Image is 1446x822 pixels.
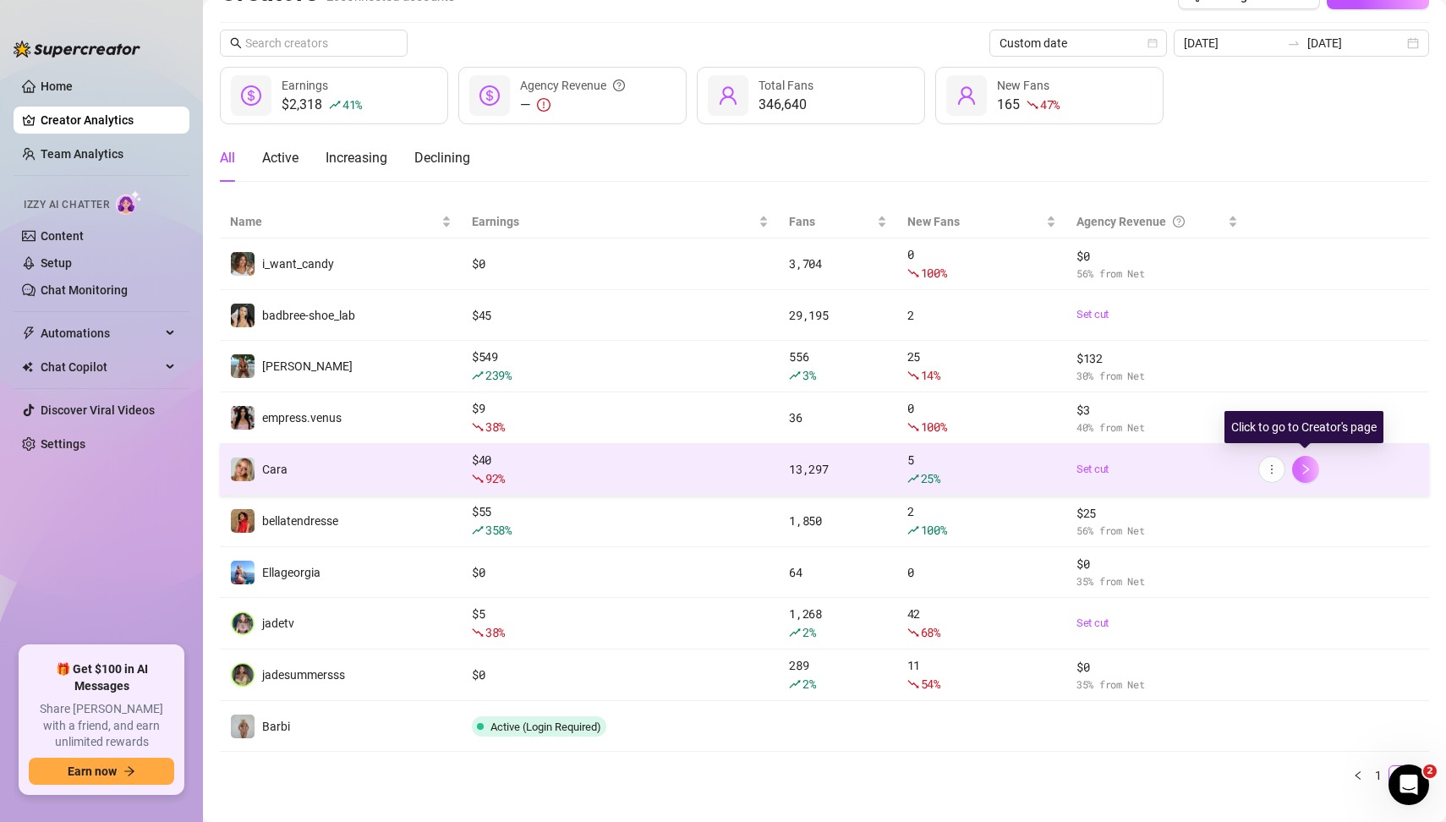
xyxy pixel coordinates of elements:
span: fall [907,370,919,381]
span: fall [1027,99,1038,111]
li: Previous Page [1348,765,1368,786]
img: Cara [231,458,255,481]
img: i_want_candy [231,252,255,276]
span: dollar-circle [479,85,500,106]
span: 100 % [921,419,947,435]
span: 🎁 Get $100 in AI Messages [29,661,174,694]
span: fall [472,473,484,485]
img: jadesummersss [231,663,255,687]
span: [PERSON_NAME] [262,359,353,373]
a: Set cut [1076,461,1238,478]
div: 289 [789,656,886,693]
span: fall [907,421,919,433]
span: Share [PERSON_NAME] with a friend, and earn unlimited rewards [29,701,174,751]
span: user [956,85,977,106]
th: Name [220,205,462,238]
span: 68 % [921,624,940,640]
div: $ 5 [472,605,769,642]
span: fall [907,678,919,690]
span: Total Fans [759,79,813,92]
div: $ 0 [472,666,769,684]
span: 25 % [921,470,940,486]
div: 3,704 [789,255,886,273]
span: 41 % [342,96,362,112]
div: Agency Revenue [520,76,625,95]
span: badbree-shoe_lab [262,309,355,322]
span: Custom date [1000,30,1157,56]
span: Active (Login Required) [490,721,601,733]
span: 2 [1423,764,1437,778]
span: Cara [262,463,288,476]
div: $ 40 [472,451,769,488]
span: fall [907,627,919,638]
span: 358 % [485,522,512,538]
span: $ 0 [1076,658,1238,677]
div: 0 [907,399,1056,436]
a: Set cut [1076,615,1238,632]
span: thunderbolt [22,326,36,340]
div: 2 [907,502,1056,540]
th: Earnings [462,205,779,238]
span: $ 132 [1076,349,1238,368]
div: — [520,95,625,115]
span: left [1353,770,1363,781]
a: Settings [41,437,85,451]
span: 3 % [802,367,815,383]
div: $ 0 [472,563,769,582]
th: New Fans [897,205,1066,238]
div: $ 55 [472,502,769,540]
div: Agency Revenue [1076,212,1224,231]
th: Fans [779,205,896,238]
span: rise [907,524,919,536]
div: Increasing [326,148,387,168]
a: Discover Viral Videos [41,403,155,417]
div: 556 [789,348,886,385]
a: Chat Monitoring [41,283,128,297]
div: 0 [907,563,1056,582]
span: 38 % [485,419,505,435]
span: dollar-circle [241,85,261,106]
span: rise [789,627,801,638]
span: 54 % [921,676,940,692]
span: fall [472,627,484,638]
span: rise [789,370,801,381]
div: 36 [789,408,886,427]
span: 40 % from Net [1076,419,1238,436]
img: bellatendresse [231,509,255,533]
div: 165 [997,95,1060,115]
span: Earn now [68,764,117,778]
div: 346,640 [759,95,813,115]
button: left [1348,765,1368,786]
img: Barbi [231,715,255,738]
span: rise [789,678,801,690]
img: Ellageorgia [231,561,255,584]
div: 11 [907,656,1056,693]
span: Barbi [262,720,290,733]
a: 1 [1369,766,1388,785]
a: Team Analytics [41,147,123,161]
div: 2 [907,306,1056,325]
span: empress.venus [262,411,342,425]
div: $ 0 [472,255,769,273]
a: Creator Analytics [41,107,176,134]
span: $ 25 [1076,504,1238,523]
div: 0 [907,245,1056,282]
a: Home [41,79,73,93]
div: Click to go to Creator's page [1224,411,1383,443]
span: 100 % [921,265,947,281]
div: 64 [789,563,886,582]
div: $2,318 [282,95,362,115]
span: 35 % from Net [1076,573,1238,589]
span: question-circle [1173,212,1185,231]
img: empress.venus [231,406,255,430]
div: 1,850 [789,512,886,530]
span: New Fans [907,212,1043,231]
span: 100 % [921,522,947,538]
button: right [1292,456,1319,483]
span: rise [472,370,484,381]
span: Izzy AI Chatter [24,197,109,213]
span: 2 % [802,676,815,692]
span: search [230,37,242,49]
span: Name [230,212,438,231]
span: to [1287,36,1301,50]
